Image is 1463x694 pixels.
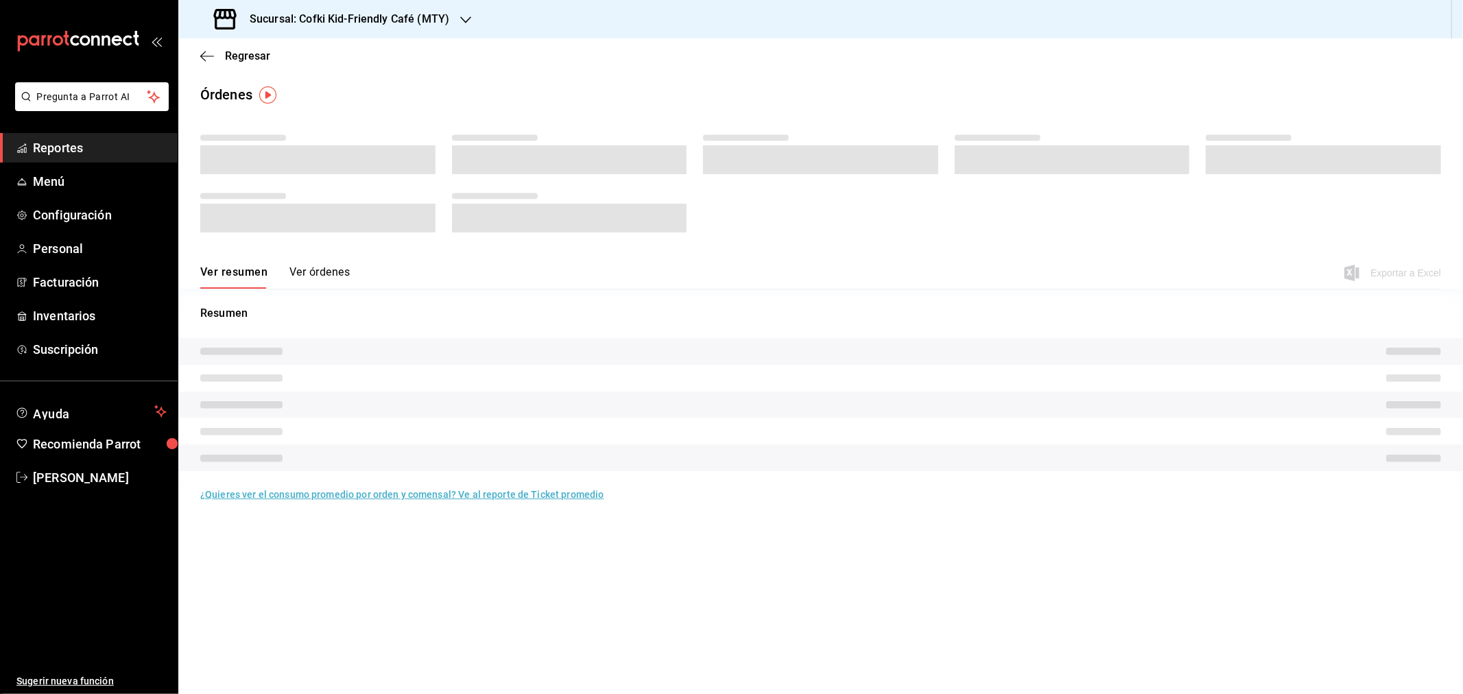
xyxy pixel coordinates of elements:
[33,206,167,224] span: Configuración
[33,172,167,191] span: Menú
[10,99,169,114] a: Pregunta a Parrot AI
[151,36,162,47] button: open_drawer_menu
[259,86,276,104] img: Tooltip marker
[33,239,167,258] span: Personal
[16,674,167,689] span: Sugerir nueva función
[200,84,252,105] div: Órdenes
[33,435,167,453] span: Recomienda Parrot
[33,273,167,291] span: Facturación
[33,340,167,359] span: Suscripción
[33,139,167,157] span: Reportes
[239,11,449,27] h3: Sucursal: Cofki Kid-Friendly Café (MTY)
[225,49,270,62] span: Regresar
[15,82,169,111] button: Pregunta a Parrot AI
[200,489,604,500] a: ¿Quieres ver el consumo promedio por orden y comensal? Ve al reporte de Ticket promedio
[200,305,1441,322] p: Resumen
[289,265,350,289] button: Ver órdenes
[200,265,267,289] button: Ver resumen
[33,468,167,487] span: [PERSON_NAME]
[200,49,270,62] button: Regresar
[37,90,147,104] span: Pregunta a Parrot AI
[33,403,149,420] span: Ayuda
[200,265,350,289] div: navigation tabs
[33,307,167,325] span: Inventarios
